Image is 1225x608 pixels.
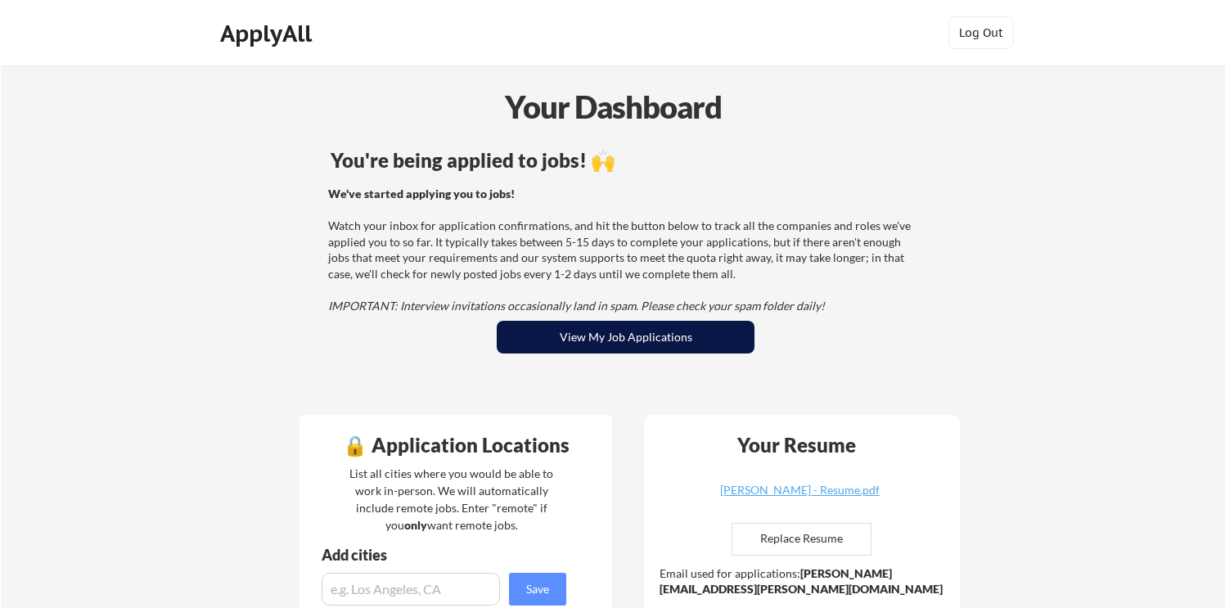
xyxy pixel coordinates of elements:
[331,151,921,170] div: You're being applied to jobs! 🙌
[220,20,317,47] div: ApplyAll
[322,547,570,562] div: Add cities
[322,573,500,606] input: e.g. Los Angeles, CA
[304,435,608,455] div: 🔒 Application Locations
[2,83,1225,130] div: Your Dashboard
[328,186,918,314] div: Watch your inbox for application confirmations, and hit the button below to track all the compani...
[339,465,564,534] div: List all cities where you would be able to work in-person. We will automatically include remote j...
[404,518,427,532] strong: only
[660,566,943,597] strong: [PERSON_NAME][EMAIL_ADDRESS][PERSON_NAME][DOMAIN_NAME]
[328,187,515,200] strong: We've started applying you to jobs!
[328,299,825,313] em: IMPORTANT: Interview invitations occasionally land in spam. Please check your spam folder daily!
[702,484,897,510] a: [PERSON_NAME] - Resume.pdf
[948,16,1014,49] button: Log Out
[702,484,897,496] div: [PERSON_NAME] - Resume.pdf
[497,321,754,354] button: View My Job Applications
[715,435,877,455] div: Your Resume
[509,573,566,606] button: Save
